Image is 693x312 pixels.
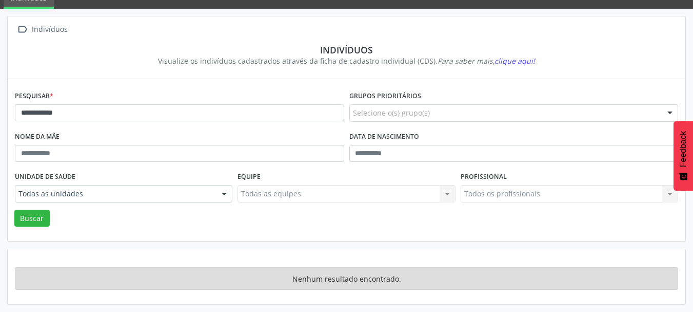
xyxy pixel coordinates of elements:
label: Equipe [237,169,261,185]
span: Selecione o(s) grupo(s) [353,107,430,118]
i: Para saber mais, [438,56,535,66]
button: Buscar [14,210,50,227]
div: Indivíduos [30,22,69,37]
label: Profissional [461,169,507,185]
label: Data de nascimento [349,129,419,145]
a:  Indivíduos [15,22,69,37]
span: Todas as unidades [18,189,211,199]
span: clique aqui! [494,56,535,66]
span: Feedback [679,131,688,167]
div: Visualize os indivíduos cadastrados através da ficha de cadastro individual (CDS). [22,56,671,66]
label: Unidade de saúde [15,169,75,185]
label: Pesquisar [15,88,53,104]
label: Grupos prioritários [349,88,421,104]
i:  [15,22,30,37]
label: Nome da mãe [15,129,60,145]
button: Feedback - Mostrar pesquisa [674,121,693,191]
div: Nenhum resultado encontrado. [15,267,678,290]
div: Indivíduos [22,44,671,56]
